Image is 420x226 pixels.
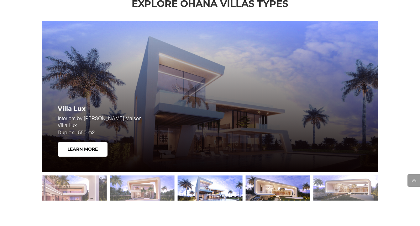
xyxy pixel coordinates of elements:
[58,115,210,136] p: Interiors by [PERSON_NAME] Maison
[58,122,77,128] span: Villa Lux
[58,142,108,157] a: Learn More
[58,105,210,115] h3: Villa Lux
[58,129,95,135] span: Duplex - 550 m2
